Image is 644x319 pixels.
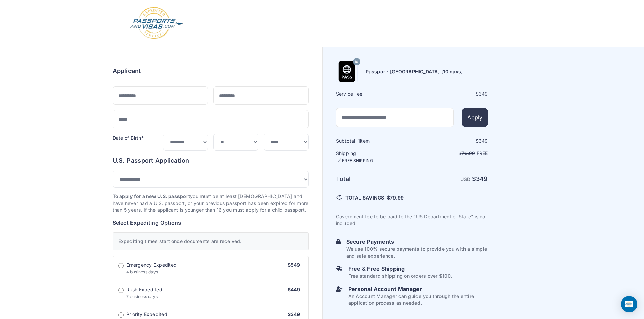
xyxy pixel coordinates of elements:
p: Government fee to be paid to the "US Department of State" is not included. [336,213,488,227]
strong: $ [472,175,488,182]
span: USD [460,176,471,182]
span: 349 [479,91,488,97]
span: 349 [476,175,488,182]
span: Priority Expedited [126,311,167,318]
span: $549 [288,262,300,268]
h6: Free & Free Shipping [348,265,452,273]
h6: Personal Account Manager [348,285,488,293]
span: $449 [288,287,300,292]
img: Product Name [336,61,357,82]
button: Apply [462,108,488,127]
div: Expediting times start once documents are received. [113,232,309,250]
div: Open Intercom Messenger [621,296,637,312]
h6: Total [336,174,411,184]
h6: Passport: [GEOGRAPHIC_DATA] [10 days] [366,68,463,75]
p: you must be at least [DEMOGRAPHIC_DATA] and have never had a U.S. passport, or your previous pass... [113,193,309,213]
h6: Subtotal · item [336,138,411,144]
span: 4 business days [126,269,158,274]
h6: Applicant [113,66,141,76]
span: 349 [479,138,488,144]
p: An Account Manager can guide you through the entire application process as needed. [348,293,488,307]
strong: To apply for a new U.S. passport [113,193,190,199]
span: 10 [355,58,358,67]
span: Free [477,150,488,156]
span: FREE SHIPPING [342,158,373,163]
div: $ [413,138,488,144]
h6: Select Expediting Options [113,219,309,227]
span: $349 [288,311,300,317]
h6: Shipping [336,150,411,163]
span: Emergency Expedited [126,262,177,268]
span: TOTAL SAVINGS [345,194,384,201]
span: 7 business days [126,294,158,299]
p: Free standard shipping on orders over $100. [348,273,452,280]
span: 1 [358,138,360,144]
img: Logo [129,7,183,40]
label: Date of Birth* [113,135,144,141]
span: $ [387,194,404,201]
p: We use 100% secure payments to provide you with a simple and safe experience. [346,246,488,259]
h6: Service Fee [336,90,411,97]
div: $ [413,90,488,97]
span: 79.99 [461,150,475,156]
h6: U.S. Passport Application [113,156,309,165]
h6: Secure Payments [346,238,488,246]
span: 79.99 [390,195,404,201]
p: $ [413,150,488,157]
span: Rush Expedited [126,286,162,293]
